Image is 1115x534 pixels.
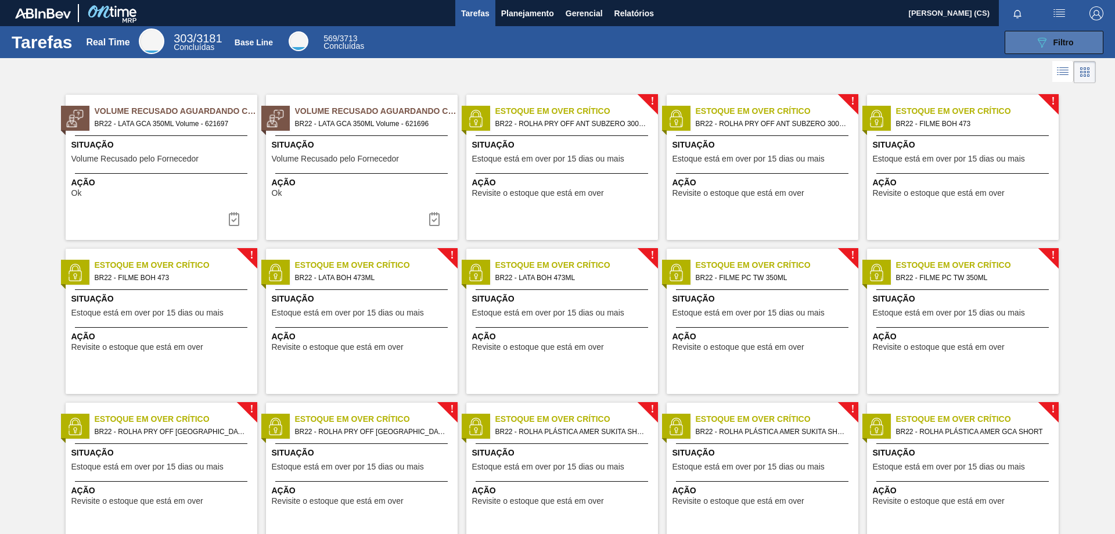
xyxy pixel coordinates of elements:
span: Estoque está em over por 15 dias ou mais [873,463,1025,471]
span: Ação [272,485,455,497]
img: status [868,110,885,127]
span: Situação [672,293,855,305]
span: BR22 - ROLHA PRY OFF ANTARCTICA 300ML [95,425,248,438]
button: icon-task-complete [420,207,448,231]
h1: Tarefas [12,35,73,49]
span: Situação [71,139,254,151]
div: Base Line [289,31,308,51]
span: Estoque em Over Crítico [896,413,1059,425]
span: Estoque em Over Crítico [295,259,458,271]
span: 569 [323,34,337,43]
div: Base Line [323,35,364,50]
span: Revisite o estoque que está em over [873,497,1005,506]
span: Situação [672,139,855,151]
span: ! [1051,251,1055,260]
div: Real Time [174,34,222,51]
span: ! [851,97,854,106]
span: Estoque em Over Crítico [495,105,658,117]
img: status [868,418,885,435]
span: Revisite o estoque que está em over [71,497,203,506]
span: Ação [71,177,254,189]
button: icon-task-complete [220,207,248,231]
span: Estoque está em over por 15 dias ou mais [272,309,424,317]
span: BR22 - ROLHA PRY OFF ANT SUBZERO 300ML [495,117,649,130]
span: ! [650,405,654,414]
span: Estoque em Over Crítico [495,259,658,271]
span: BR22 - ROLHA PRY OFF ANTARCTICA 300ML [295,425,448,438]
span: Estoque está em over por 15 dias ou mais [71,309,224,317]
span: ! [450,405,454,414]
span: ! [450,251,454,260]
span: Situação [672,447,855,459]
span: Ação [873,331,1056,343]
span: Relatórios [614,6,654,20]
span: Revisite o estoque que está em over [672,343,804,352]
span: Volume Recusado pelo Fornecedor [272,155,399,163]
span: Filtro [1053,38,1074,47]
span: Estoque em Over Crítico [896,105,1059,117]
span: Ação [873,177,1056,189]
img: icon-task-complete [227,212,241,226]
img: status [267,110,284,127]
span: Volume Recusado pelo Fornecedor [71,155,199,163]
span: Planejamento [501,6,554,20]
span: / 3181 [174,32,222,45]
span: Estoque está em over por 15 dias ou mais [472,155,624,163]
span: Revisite o estoque que está em over [672,497,804,506]
span: Situação [873,293,1056,305]
span: BR22 - LATA BOH 473ML [295,271,448,284]
span: Estoque em Over Crítico [95,413,257,425]
span: Situação [71,293,254,305]
div: Visão em Cards [1074,61,1096,83]
span: Estoque em Over Crítico [295,413,458,425]
img: status [267,264,284,281]
span: Situação [272,139,455,151]
span: Ação [672,331,855,343]
img: status [467,264,484,281]
div: Completar tarefa: 30040839 [420,207,448,231]
span: Ação [71,331,254,343]
span: Estoque está em over por 15 dias ou mais [672,463,825,471]
span: Estoque está em over por 15 dias ou mais [672,155,825,163]
img: status [667,418,685,435]
span: Estoque em Over Crítico [696,105,858,117]
img: icon-task-complete [427,212,441,226]
span: Situação [873,139,1056,151]
span: BR22 - ROLHA PRY OFF ANT SUBZERO 300ML [696,117,849,130]
span: Situação [272,447,455,459]
img: status [66,418,84,435]
span: BR22 - ROLHA PLÁSTICA AMER SUKITA SHORT [495,425,649,438]
span: Revisite o estoque que está em over [71,343,203,352]
button: Notificações [999,5,1036,21]
span: Concluídas [174,42,214,52]
div: Real Time [139,28,164,54]
span: BR22 - FILME BOH 473 [896,117,1049,130]
span: 303 [174,32,193,45]
span: Volume Recusado Aguardando Ciência [95,105,257,117]
img: Logout [1089,6,1103,20]
div: Base Line [235,38,273,47]
span: BR22 - LATA BOH 473ML [495,271,649,284]
span: Tarefas [461,6,490,20]
span: BR22 - FILME PC TW 350ML [696,271,849,284]
span: Ação [472,485,655,497]
img: userActions [1052,6,1066,20]
span: ! [851,405,854,414]
span: BR22 - ROLHA PLÁSTICA AMER GCA SHORT [896,425,1049,438]
span: Situação [472,447,655,459]
img: TNhmsLtSVTkK8tSr43FrP2fwEKptu5GPRR3wAAAABJRU5ErkJggg== [15,8,71,19]
div: Visão em Lista [1052,61,1074,83]
span: Gerencial [566,6,603,20]
span: Revisite o estoque que está em over [472,343,604,352]
img: status [667,110,685,127]
span: Situação [873,447,1056,459]
span: Situação [472,139,655,151]
span: Ação [672,485,855,497]
span: BR22 - LATA GCA 350ML Volume - 621696 [295,117,448,130]
span: Estoque está em over por 15 dias ou mais [272,463,424,471]
span: Estoque em Over Crítico [896,259,1059,271]
img: status [66,110,84,127]
span: / 3713 [323,34,357,43]
span: Ok [71,189,82,198]
span: BR22 - FILME BOH 473 [95,271,248,284]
